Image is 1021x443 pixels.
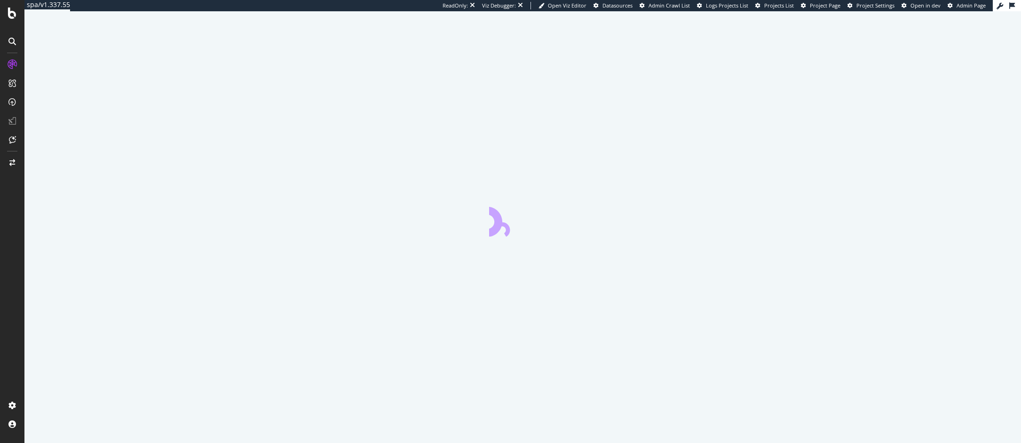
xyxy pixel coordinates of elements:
a: Open Viz Editor [538,2,586,9]
span: Projects List [764,2,794,9]
span: Project Settings [856,2,894,9]
a: Project Page [801,2,840,9]
div: Viz Debugger: [482,2,516,9]
a: Open in dev [902,2,941,9]
span: Open in dev [910,2,941,9]
a: Datasources [594,2,633,9]
span: Project Page [810,2,840,9]
span: Logs Projects List [706,2,748,9]
span: Admin Page [957,2,986,9]
a: Logs Projects List [697,2,748,9]
a: Projects List [755,2,794,9]
span: Open Viz Editor [548,2,586,9]
div: ReadOnly: [443,2,468,9]
span: Admin Crawl List [649,2,690,9]
span: Datasources [602,2,633,9]
a: Admin Page [948,2,986,9]
div: animation [489,203,557,237]
a: Project Settings [847,2,894,9]
a: Admin Crawl List [640,2,690,9]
